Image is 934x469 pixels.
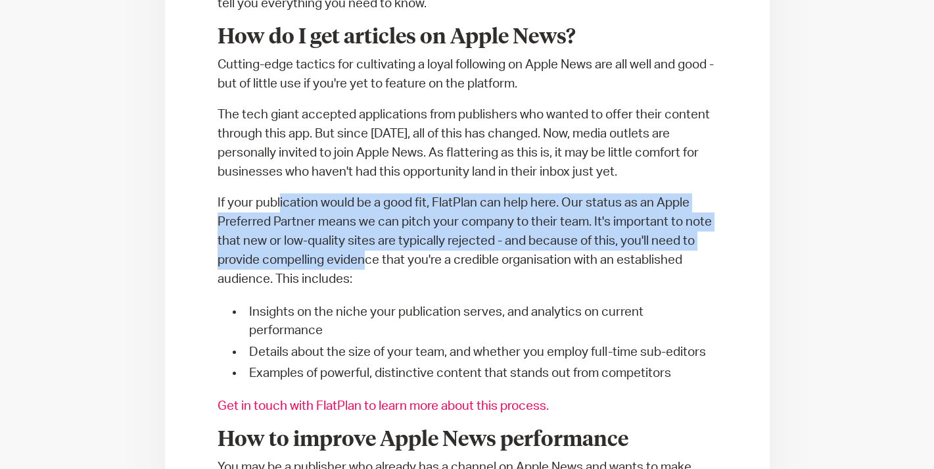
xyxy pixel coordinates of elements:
p: If your publication would be a good fit, FlatPlan can help here. Our status as an Apple Preferred... [218,193,717,289]
a: Get in touch with FlatPlan to learn more about this process. [218,400,549,412]
p: Cutting-edge tactics for cultivating a loyal following on Apple News are all well and good - but ... [218,55,717,93]
h2: How do I get articles on Apple News? [218,26,717,49]
li: Examples of powerful, distinctive content that stands out from competitors [244,364,717,383]
h2: How to improve Apple News performance [218,429,717,451]
p: The tech giant accepted applications from publishers who wanted to offer their content through th... [218,105,717,182]
li: Details about the size of your team, and whether you employ full-time sub-editors [244,343,717,362]
li: Insights on the niche your publication serves, and analytics on current performance [244,303,717,341]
